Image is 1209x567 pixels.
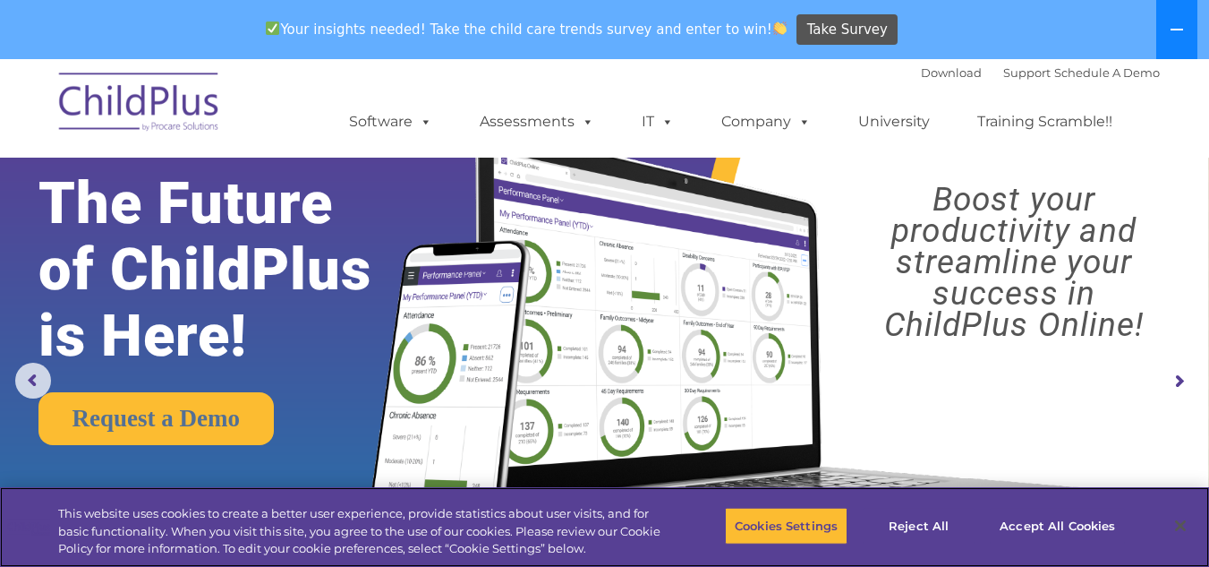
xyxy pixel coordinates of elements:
font: | [921,65,1160,80]
rs-layer: The Future of ChildPlus is Here! [38,170,424,369]
div: This website uses cookies to create a better user experience, provide statistics about user visit... [58,505,665,558]
a: Support [1003,65,1051,80]
span: Take Survey [807,14,888,46]
rs-layer: Boost your productivity and streamline your success in ChildPlus Online! [835,184,1194,340]
img: ChildPlus by Procare Solutions [50,60,229,150]
button: Reject All [863,507,975,545]
button: Close [1161,506,1200,546]
a: Request a Demo [38,392,274,445]
a: Software [331,104,450,140]
a: University [840,104,948,140]
span: Your insights needed! Take the child care trends survey and enter to win! [259,12,795,47]
a: Assessments [462,104,612,140]
a: Take Survey [796,14,898,46]
button: Accept All Cookies [990,507,1125,545]
img: 👏 [773,21,787,35]
a: IT [624,104,692,140]
a: Schedule A Demo [1054,65,1160,80]
img: ✅ [266,21,279,35]
button: Cookies Settings [725,507,847,545]
a: Download [921,65,982,80]
a: Company [703,104,829,140]
a: Training Scramble!! [959,104,1130,140]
